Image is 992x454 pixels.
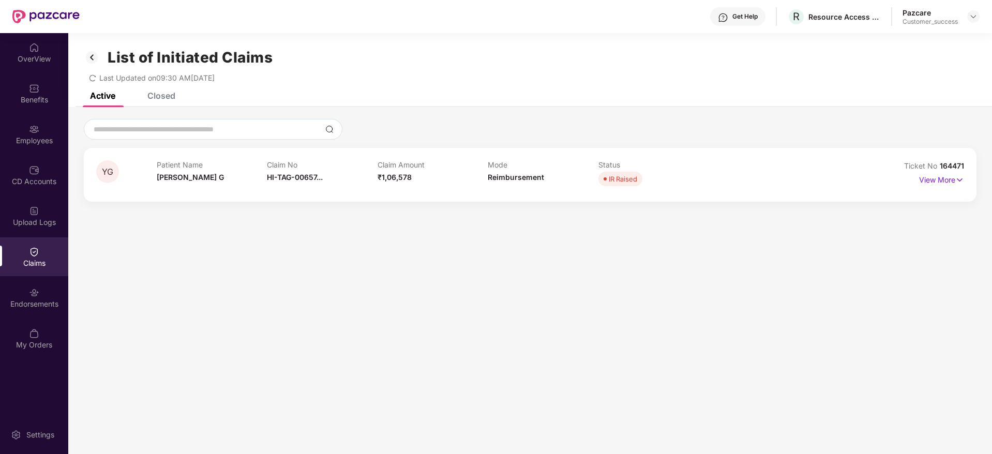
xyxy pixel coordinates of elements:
[29,247,39,257] img: svg+xml;base64,PHN2ZyBpZD0iQ2xhaW0iIHhtbG5zPSJodHRwOi8vd3d3LnczLm9yZy8yMDAwL3N2ZyIgd2lkdGg9IjIwIi...
[29,165,39,175] img: svg+xml;base64,PHN2ZyBpZD0iQ0RfQWNjb3VudHMiIGRhdGEtbmFtZT0iQ0QgQWNjb3VudHMiIHhtbG5zPSJodHRwOi8vd3...
[29,42,39,53] img: svg+xml;base64,PHN2ZyBpZD0iSG9tZSIgeG1sbnM9Imh0dHA6Ly93d3cudzMub3JnLzIwMDAvc3ZnIiB3aWR0aD0iMjAiIG...
[793,10,800,23] span: R
[609,174,637,184] div: IR Raised
[267,160,378,169] p: Claim No
[29,206,39,216] img: svg+xml;base64,PHN2ZyBpZD0iVXBsb2FkX0xvZ3MiIGRhdGEtbmFtZT0iVXBsb2FkIExvZ3MiIHhtbG5zPSJodHRwOi8vd3...
[23,430,57,440] div: Settings
[903,18,958,26] div: Customer_success
[903,8,958,18] div: Pazcare
[732,12,758,21] div: Get Help
[969,12,978,21] img: svg+xml;base64,PHN2ZyBpZD0iRHJvcGRvd24tMzJ4MzIiIHhtbG5zPSJodHRwOi8vd3d3LnczLm9yZy8yMDAwL3N2ZyIgd2...
[267,173,323,181] span: HI-TAG-00657...
[89,73,96,82] span: redo
[904,161,940,170] span: Ticket No
[955,174,964,186] img: svg+xml;base64,PHN2ZyB4bWxucz0iaHR0cDovL3d3dy53My5vcmcvMjAwMC9zdmciIHdpZHRoPSIxNyIgaGVpZ2h0PSIxNy...
[718,12,728,23] img: svg+xml;base64,PHN2ZyBpZD0iSGVscC0zMngzMiIgeG1sbnM9Imh0dHA6Ly93d3cudzMub3JnLzIwMDAvc3ZnIiB3aWR0aD...
[157,173,224,181] span: [PERSON_NAME] G
[29,124,39,134] img: svg+xml;base64,PHN2ZyBpZD0iRW1wbG95ZWVzIiB4bWxucz0iaHR0cDovL3d3dy53My5vcmcvMjAwMC9zdmciIHdpZHRoPS...
[488,160,598,169] p: Mode
[157,160,267,169] p: Patient Name
[919,172,964,186] p: View More
[29,287,39,298] img: svg+xml;base64,PHN2ZyBpZD0iRW5kb3JzZW1lbnRzIiB4bWxucz0iaHR0cDovL3d3dy53My5vcmcvMjAwMC9zdmciIHdpZH...
[940,161,964,170] span: 164471
[90,90,115,101] div: Active
[108,49,273,66] h1: List of Initiated Claims
[598,160,709,169] p: Status
[11,430,21,440] img: svg+xml;base64,PHN2ZyBpZD0iU2V0dGluZy0yMHgyMCIgeG1sbnM9Imh0dHA6Ly93d3cudzMub3JnLzIwMDAvc3ZnIiB3aW...
[12,10,80,23] img: New Pazcare Logo
[378,173,412,181] span: ₹1,06,578
[488,173,544,181] span: Reimbursement
[325,125,334,133] img: svg+xml;base64,PHN2ZyBpZD0iU2VhcmNoLTMyeDMyIiB4bWxucz0iaHR0cDovL3d3dy53My5vcmcvMjAwMC9zdmciIHdpZH...
[99,73,215,82] span: Last Updated on 09:30 AM[DATE]
[29,83,39,94] img: svg+xml;base64,PHN2ZyBpZD0iQmVuZWZpdHMiIHhtbG5zPSJodHRwOi8vd3d3LnczLm9yZy8yMDAwL3N2ZyIgd2lkdGg9Ij...
[808,12,881,22] div: Resource Access Management Solutions
[102,168,113,176] span: YG
[84,49,100,66] img: svg+xml;base64,PHN2ZyB3aWR0aD0iMzIiIGhlaWdodD0iMzIiIHZpZXdCb3g9IjAgMCAzMiAzMiIgZmlsbD0ibm9uZSIgeG...
[147,90,175,101] div: Closed
[378,160,488,169] p: Claim Amount
[29,328,39,339] img: svg+xml;base64,PHN2ZyBpZD0iTXlfT3JkZXJzIiBkYXRhLW5hbWU9Ik15IE9yZGVycyIgeG1sbnM9Imh0dHA6Ly93d3cudz...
